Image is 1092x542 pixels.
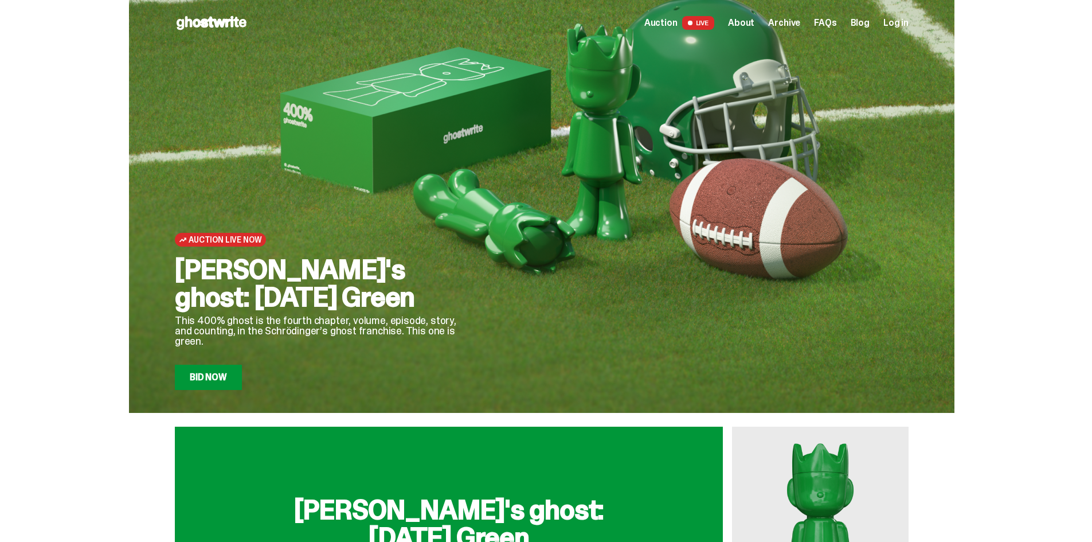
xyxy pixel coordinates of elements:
a: Auction LIVE [644,16,714,30]
p: This 400% ghost is the fourth chapter, volume, episode, story, and counting, in the Schrödinger’s... [175,315,473,346]
span: Auction [644,18,678,28]
span: LIVE [682,16,715,30]
a: Log in [883,18,909,28]
a: Blog [851,18,870,28]
a: Archive [768,18,800,28]
a: Bid Now [175,365,242,390]
h2: [PERSON_NAME]'s ghost: [DATE] Green [175,256,473,311]
a: About [728,18,754,28]
a: FAQs [814,18,836,28]
span: Auction Live Now [189,235,261,244]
